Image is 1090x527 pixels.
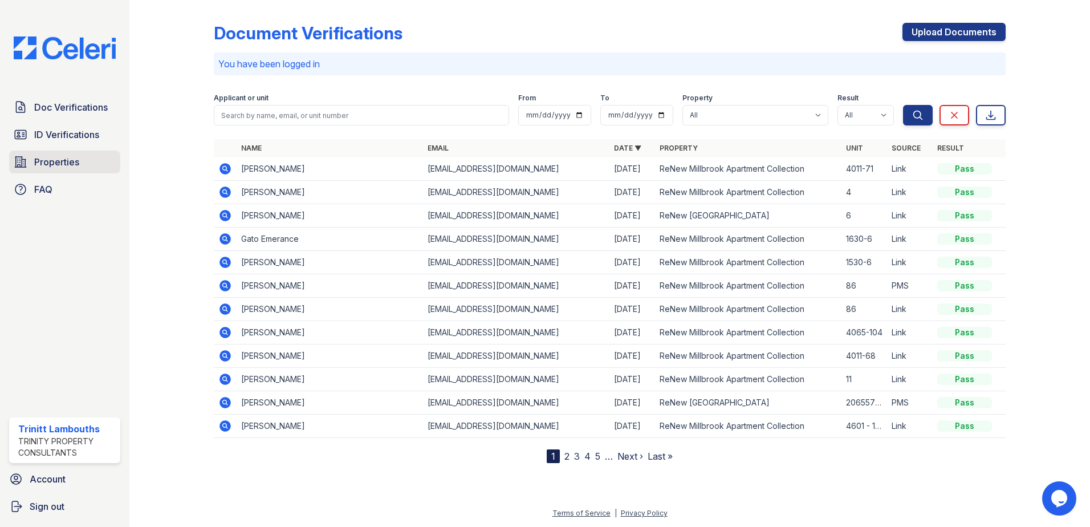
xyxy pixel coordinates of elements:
td: 11 [841,368,887,391]
td: [EMAIL_ADDRESS][DOMAIN_NAME] [423,251,609,274]
td: Link [887,415,933,438]
td: [PERSON_NAME] [237,274,423,298]
td: Link [887,298,933,321]
td: [EMAIL_ADDRESS][DOMAIN_NAME] [423,181,609,204]
button: Sign out [5,495,125,518]
td: [PERSON_NAME] [237,415,423,438]
a: Account [5,468,125,490]
td: [EMAIL_ADDRESS][DOMAIN_NAME] [423,415,609,438]
td: [DATE] [609,228,655,251]
a: Date ▼ [614,144,641,152]
td: [EMAIL_ADDRESS][DOMAIN_NAME] [423,274,609,298]
td: [DATE] [609,157,655,181]
a: ID Verifications [9,123,120,146]
a: 4 [584,451,591,462]
td: Link [887,321,933,344]
td: [DATE] [609,391,655,415]
td: Link [887,228,933,251]
label: Property [682,94,713,103]
td: 1630-6 [841,228,887,251]
div: Pass [937,187,992,198]
td: [DATE] [609,204,655,228]
p: You have been logged in [218,57,1001,71]
td: [DATE] [609,415,655,438]
td: 86 [841,274,887,298]
td: [DATE] [609,368,655,391]
a: Name [241,144,262,152]
td: [EMAIL_ADDRESS][DOMAIN_NAME] [423,391,609,415]
td: [DATE] [609,321,655,344]
a: Terms of Service [552,509,611,517]
label: To [600,94,609,103]
td: Link [887,157,933,181]
td: 1530-6 [841,251,887,274]
td: [DATE] [609,298,655,321]
a: Property [660,144,698,152]
td: Link [887,251,933,274]
td: PMS [887,274,933,298]
a: Result [937,144,964,152]
div: Pass [937,327,992,338]
div: Pass [937,163,992,175]
td: ReNew [GEOGRAPHIC_DATA] [655,204,841,228]
td: Link [887,368,933,391]
td: 4011-68 [841,344,887,368]
a: 3 [574,451,580,462]
td: [PERSON_NAME] [237,344,423,368]
td: [PERSON_NAME] [237,157,423,181]
td: ReNew Millbrook Apartment Collection [655,321,841,344]
td: ReNew Millbrook Apartment Collection [655,415,841,438]
a: FAQ [9,178,120,201]
a: 2 [564,451,570,462]
span: Doc Verifications [34,100,108,114]
div: Pass [937,210,992,221]
div: Pass [937,350,992,362]
td: [EMAIL_ADDRESS][DOMAIN_NAME] [423,157,609,181]
a: Doc Verifications [9,96,120,119]
td: [EMAIL_ADDRESS][DOMAIN_NAME] [423,204,609,228]
td: [EMAIL_ADDRESS][DOMAIN_NAME] [423,228,609,251]
div: Document Verifications [214,23,402,43]
div: Trinitt Lambouths [18,422,116,436]
td: 4065-104 [841,321,887,344]
td: Link [887,181,933,204]
label: From [518,94,536,103]
div: 1 [547,449,560,463]
td: ReNew Millbrook Apartment Collection [655,181,841,204]
td: Link [887,204,933,228]
div: Pass [937,280,992,291]
div: Pass [937,257,992,268]
span: ID Verifications [34,128,99,141]
td: ReNew Millbrook Apartment Collection [655,298,841,321]
td: [EMAIL_ADDRESS][DOMAIN_NAME] [423,321,609,344]
span: Account [30,472,66,486]
td: 6 [841,204,887,228]
div: Pass [937,374,992,385]
td: ReNew Millbrook Apartment Collection [655,228,841,251]
td: [EMAIL_ADDRESS][DOMAIN_NAME] [423,298,609,321]
td: [PERSON_NAME] [237,321,423,344]
img: CE_Logo_Blue-a8612792a0a2168367f1c8372b55b34899dd931a85d93a1a3d3e32e68fde9ad4.png [5,37,125,59]
a: Privacy Policy [621,509,668,517]
a: Unit [846,144,863,152]
td: ReNew [GEOGRAPHIC_DATA] [655,391,841,415]
a: Source [892,144,921,152]
div: Pass [937,397,992,408]
td: 86 [841,298,887,321]
td: ReNew Millbrook Apartment Collection [655,251,841,274]
td: [PERSON_NAME] [237,298,423,321]
span: Properties [34,155,79,169]
td: ReNew Millbrook Apartment Collection [655,157,841,181]
td: [PERSON_NAME] [237,368,423,391]
div: | [615,509,617,517]
td: 4011-71 [841,157,887,181]
td: Link [887,344,933,368]
a: Upload Documents [902,23,1006,41]
label: Applicant or unit [214,94,269,103]
iframe: chat widget [1042,481,1079,516]
td: ReNew Millbrook Apartment Collection [655,368,841,391]
td: [EMAIL_ADDRESS][DOMAIN_NAME] [423,344,609,368]
td: [PERSON_NAME] [237,251,423,274]
a: 5 [595,451,600,462]
td: [EMAIL_ADDRESS][DOMAIN_NAME] [423,368,609,391]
